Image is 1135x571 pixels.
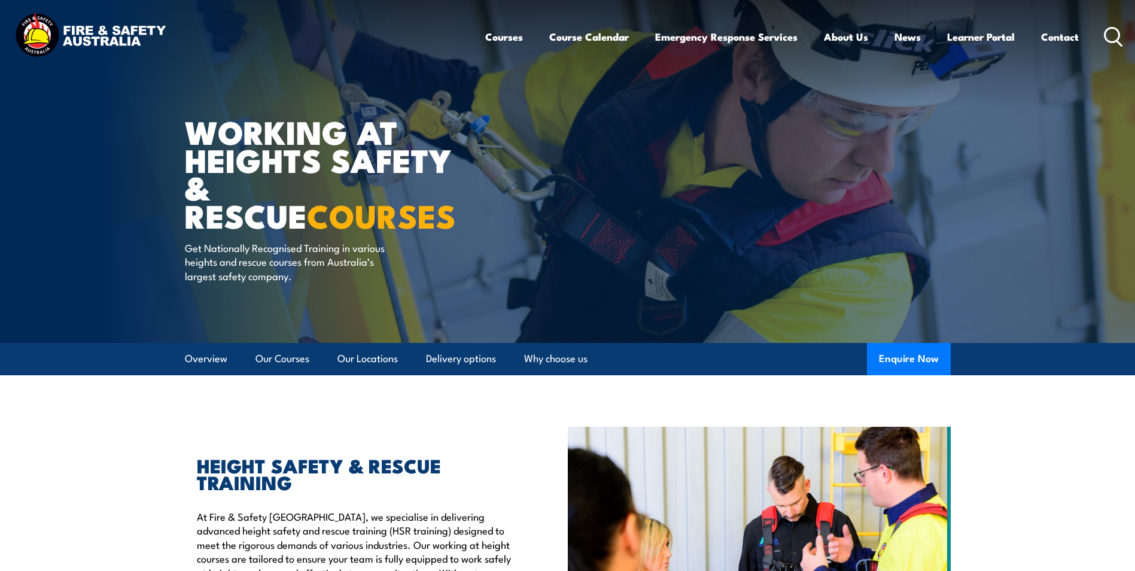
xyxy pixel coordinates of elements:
[1041,21,1079,53] a: Contact
[824,21,868,53] a: About Us
[426,343,496,375] a: Delivery options
[947,21,1015,53] a: Learner Portal
[255,343,309,375] a: Our Courses
[655,21,798,53] a: Emergency Response Services
[894,21,921,53] a: News
[524,343,588,375] a: Why choose us
[549,21,629,53] a: Course Calendar
[197,457,513,490] h2: HEIGHT SAFETY & RESCUE TRAINING
[337,343,398,375] a: Our Locations
[185,117,480,229] h1: WORKING AT HEIGHTS SAFETY & RESCUE
[185,343,227,375] a: Overview
[867,343,951,375] button: Enquire Now
[307,190,456,239] strong: COURSES
[485,21,523,53] a: Courses
[185,241,403,283] p: Get Nationally Recognised Training in various heights and rescue courses from Australia’s largest...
